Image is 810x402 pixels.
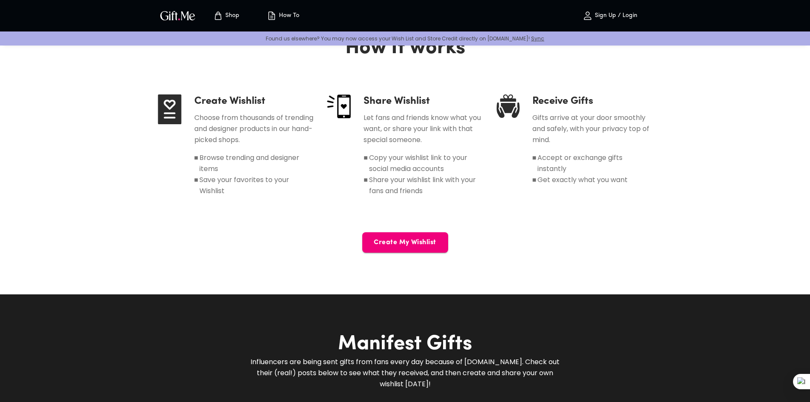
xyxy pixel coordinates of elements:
img: receive-gifts.svg [497,94,520,118]
h4: Share Wishlist [364,94,483,108]
h6: Choose from thousands of trending and designer products in our hand-picked shops. [194,112,314,145]
h2: How It works [158,36,653,60]
h6: Let fans and friends know what you want, or share your link with that special someone. [364,112,483,145]
img: GiftMe Logo [159,9,197,22]
h2: Manifest Gifts [244,332,566,356]
h6: ■ [194,152,199,174]
p: How To [277,12,299,20]
h4: Create Wishlist [194,94,314,108]
h6: ■ [364,174,368,197]
p: Found us elsewhere? You may now access your Wish List and Store Credit directly on [DOMAIN_NAME]! [7,35,803,42]
p: Sign Up / Login [593,12,637,20]
a: Sync [531,35,544,42]
h6: Influencers are being sent gifts from fans every day because of [DOMAIN_NAME]. Check out their (r... [244,356,566,390]
img: share-wishlist.png [327,94,351,118]
img: how-to.svg [267,11,277,21]
button: How To [260,2,307,29]
h6: Save your favorites to your Wishlist [199,174,313,197]
h6: Get exactly what you want [537,174,628,185]
h6: Browse trending and designer items [199,152,313,174]
h6: ■ [364,152,368,174]
p: Shop [223,12,239,20]
button: Store page [203,2,250,29]
span: Create My Wishlist [362,238,448,247]
h4: Receive Gifts [532,94,653,108]
button: GiftMe Logo [158,11,198,21]
h6: Accept or exchange gifts instantly [537,152,652,174]
h6: ■ [532,152,537,174]
h6: Copy your wishlist link to your social media accounts [369,152,483,174]
h6: Share your wishlist link with your fans and friends [369,174,483,197]
h6: Gifts arrive at your door smoothly and safely, with your privacy top of mind. [532,112,653,145]
h6: ■ [532,174,537,185]
button: Create My Wishlist [362,232,448,253]
button: Sign Up / Login [568,2,653,29]
img: create-wishlist.svg [158,94,182,124]
h6: ■ [194,174,199,197]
